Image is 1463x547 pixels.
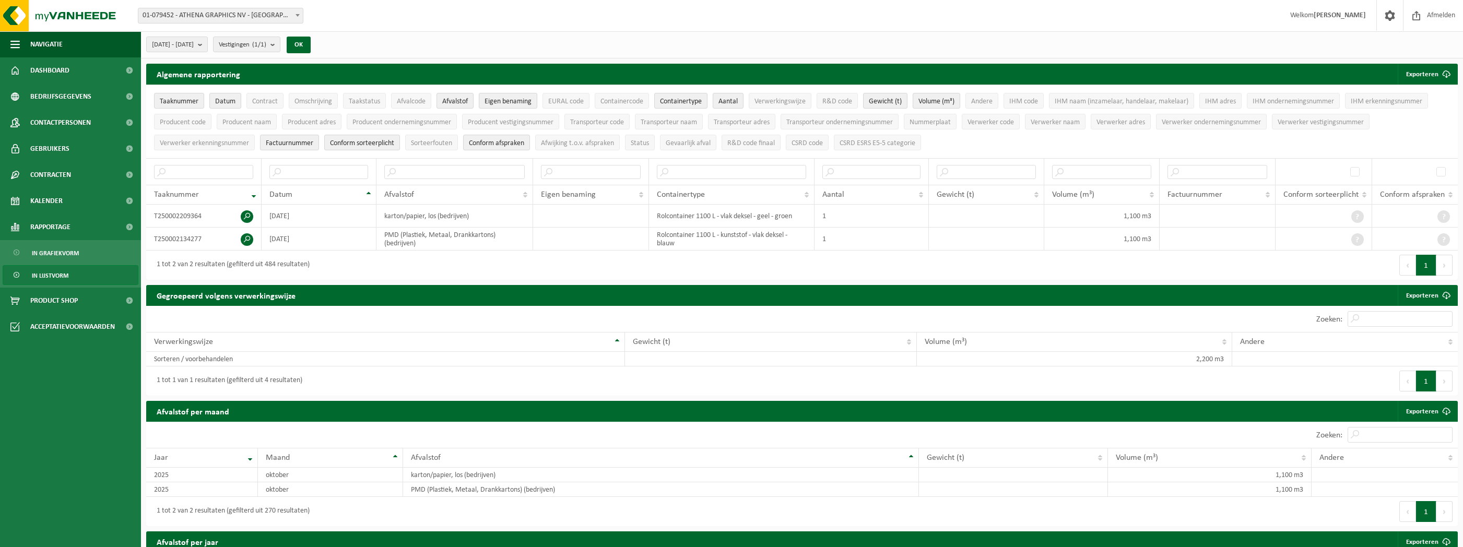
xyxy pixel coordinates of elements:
span: Volume (m³) [1116,454,1158,462]
span: Afwijking t.o.v. afspraken [541,139,614,147]
h2: Afvalstof per maand [146,401,240,421]
button: Producent vestigingsnummerProducent vestigingsnummer: Activate to sort [462,114,559,129]
button: VerwerkingswijzeVerwerkingswijze: Activate to sort [749,93,811,109]
span: Volume (m³) [918,98,954,105]
td: 2,200 m3 [917,352,1232,366]
button: Vestigingen(1/1) [213,37,280,52]
span: Gewicht (t) [633,338,670,346]
td: 1,100 m3 [1108,468,1312,482]
button: OK [287,37,311,53]
span: In lijstvorm [32,266,68,286]
td: T250002134277 [146,228,262,251]
span: Verwerker erkenningsnummer [160,139,249,147]
span: Dashboard [30,57,69,84]
td: PMD (Plastiek, Metaal, Drankkartons) (bedrijven) [376,228,534,251]
span: Contactpersonen [30,110,91,136]
td: karton/papier, los (bedrijven) [376,205,534,228]
span: Volume (m³) [925,338,967,346]
span: Verwerkingswijze [154,338,213,346]
button: 1 [1416,371,1436,391]
span: Product Shop [30,288,78,314]
button: R&D code finaalR&amp;D code finaal: Activate to sort [722,135,781,150]
td: PMD (Plastiek, Metaal, Drankkartons) (bedrijven) [403,482,919,497]
button: Previous [1399,371,1416,391]
span: EURAL code [548,98,584,105]
button: Transporteur naamTransporteur naam: Activate to sort [635,114,703,129]
button: Conform sorteerplicht : Activate to sort [324,135,400,150]
button: Volume (m³)Volume (m³): Activate to sort [913,93,960,109]
button: SorteerfoutenSorteerfouten: Activate to sort [405,135,458,150]
button: CSRD ESRS E5-5 categorieCSRD ESRS E5-5 categorie: Activate to sort [834,135,921,150]
button: Transporteur codeTransporteur code: Activate to sort [564,114,630,129]
span: Factuurnummer [266,139,313,147]
button: Producent adresProducent adres: Activate to sort [282,114,341,129]
span: Eigen benaming [485,98,532,105]
td: [DATE] [262,205,376,228]
a: In grafiekvorm [3,243,138,263]
span: Aantal [718,98,738,105]
td: oktober [258,482,403,497]
span: Producent code [160,118,206,126]
button: Verwerker codeVerwerker code: Activate to sort [962,114,1020,129]
button: IHM adresIHM adres: Activate to sort [1199,93,1242,109]
button: Exporteren [1398,64,1457,85]
strong: [PERSON_NAME] [1314,11,1366,19]
td: 2025 [146,482,258,497]
span: Aantal [822,191,844,199]
span: IHM erkenningsnummer [1351,98,1422,105]
button: ContractContract: Activate to sort [246,93,284,109]
span: Afvalcode [397,98,426,105]
td: T250002209364 [146,205,262,228]
button: Producent codeProducent code: Activate to sort [154,114,211,129]
span: Kalender [30,188,63,214]
span: Rapportage [30,214,70,240]
button: AfvalstofAfvalstof: Activate to sort [436,93,474,109]
count: (1/1) [252,41,266,48]
span: Verwerker code [968,118,1014,126]
span: Omschrijving [294,98,332,105]
span: Containertype [660,98,702,105]
button: AndereAndere: Activate to sort [965,93,998,109]
button: IHM codeIHM code: Activate to sort [1004,93,1044,109]
td: 1,100 m3 [1044,228,1160,251]
button: AfvalcodeAfvalcode: Activate to sort [391,93,431,109]
button: Verwerker adresVerwerker adres: Activate to sort [1091,114,1151,129]
div: 1 tot 2 van 2 resultaten (gefilterd uit 484 resultaten) [151,256,310,275]
iframe: chat widget [5,524,174,547]
span: Andere [1240,338,1265,346]
td: Rolcontainer 1100 L - kunststof - vlak deksel - blauw [649,228,814,251]
td: oktober [258,468,403,482]
span: Andere [1319,454,1344,462]
button: 1 [1416,501,1436,522]
span: Gebruikers [30,136,69,162]
span: R&D code finaal [727,139,775,147]
td: Rolcontainer 1100 L - vlak deksel - geel - groen [649,205,814,228]
span: Transporteur ondernemingsnummer [786,118,893,126]
span: CSRD code [792,139,823,147]
span: Sorteerfouten [411,139,452,147]
span: Status [631,139,649,147]
button: FactuurnummerFactuurnummer: Activate to sort [260,135,319,150]
label: Zoeken: [1316,431,1342,439]
h2: Algemene rapportering [146,64,251,85]
button: Previous [1399,501,1416,522]
span: Verwerker adres [1096,118,1145,126]
button: Transporteur adresTransporteur adres: Activate to sort [708,114,775,129]
button: ContainertypeContainertype: Activate to sort [654,93,707,109]
td: karton/papier, los (bedrijven) [403,468,919,482]
span: IHM adres [1205,98,1236,105]
button: 1 [1416,255,1436,276]
span: R&D code [822,98,852,105]
span: Transporteur code [570,118,624,126]
button: Verwerker erkenningsnummerVerwerker erkenningsnummer: Activate to sort [154,135,255,150]
span: In grafiekvorm [32,243,79,263]
span: Conform sorteerplicht [1283,191,1359,199]
button: StatusStatus: Activate to sort [625,135,655,150]
button: IHM ondernemingsnummerIHM ondernemingsnummer: Activate to sort [1247,93,1340,109]
span: Containercode [600,98,643,105]
span: Jaar [154,454,168,462]
span: Factuurnummer [1167,191,1222,199]
button: IHM erkenningsnummerIHM erkenningsnummer: Activate to sort [1345,93,1428,109]
span: Eigen benaming [541,191,596,199]
span: Bedrijfsgegevens [30,84,91,110]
